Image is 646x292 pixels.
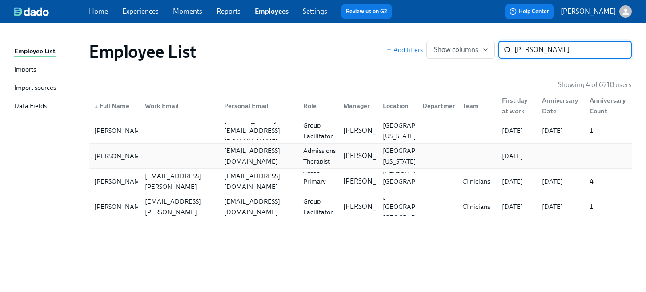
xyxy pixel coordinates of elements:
[415,97,455,115] div: Department
[498,125,534,136] div: [DATE]
[89,118,632,144] a: [PERSON_NAME][PERSON_NAME][EMAIL_ADDRESS][DOMAIN_NAME]Group Facilitator[PERSON_NAME][GEOGRAPHIC_D...
[379,165,452,197] div: [PERSON_NAME] [GEOGRAPHIC_DATA] US
[538,95,582,116] div: Anniversary Date
[173,7,202,16] a: Moments
[495,97,534,115] div: First day at work
[91,176,150,187] div: [PERSON_NAME]
[221,115,296,147] div: [PERSON_NAME][EMAIL_ADDRESS][DOMAIN_NAME]
[221,145,296,167] div: [EMAIL_ADDRESS][DOMAIN_NAME]
[300,196,336,217] div: Group Facilitator
[141,160,217,203] div: [PERSON_NAME][EMAIL_ADDRESS][PERSON_NAME][DOMAIN_NAME]
[14,46,82,57] a: Employee List
[586,95,630,116] div: Anniversary Count
[91,125,150,136] div: [PERSON_NAME]
[300,100,336,111] div: Role
[91,201,150,212] div: [PERSON_NAME]
[296,97,336,115] div: Role
[558,80,632,90] p: Showing 4 of 6218 users
[419,100,463,111] div: Department
[510,7,549,16] span: Help Center
[379,120,453,141] div: [GEOGRAPHIC_DATA], [US_STATE]
[379,145,453,167] div: [GEOGRAPHIC_DATA], [US_STATE]
[426,41,495,59] button: Show columns
[89,144,632,168] div: [PERSON_NAME][EMAIL_ADDRESS][DOMAIN_NAME]Clinical Admissions Therapist ([US_STATE])[PERSON_NAME][...
[91,151,150,161] div: [PERSON_NAME]
[14,64,82,76] a: Imports
[498,201,534,212] div: [DATE]
[582,97,630,115] div: Anniversary Count
[221,100,296,111] div: Personal Email
[14,46,56,57] div: Employee List
[498,176,534,187] div: [DATE]
[379,191,452,223] div: [GEOGRAPHIC_DATA] [GEOGRAPHIC_DATA] [GEOGRAPHIC_DATA]
[538,176,582,187] div: [DATE]
[343,126,398,136] p: [PERSON_NAME]
[386,45,423,54] button: Add filters
[434,45,487,54] span: Show columns
[221,171,296,192] div: [EMAIL_ADDRESS][DOMAIN_NAME]
[89,169,632,194] a: [PERSON_NAME][PERSON_NAME][EMAIL_ADDRESS][PERSON_NAME][DOMAIN_NAME][EMAIL_ADDRESS][DOMAIN_NAME]As...
[217,7,241,16] a: Reports
[376,97,415,115] div: Location
[94,104,99,108] span: ▲
[498,95,534,116] div: First day at work
[586,201,630,212] div: 1
[459,201,495,212] div: Clinicians
[300,165,336,197] div: Assoc Primary Therapist
[561,5,632,18] button: [PERSON_NAME]
[498,151,534,161] div: [DATE]
[14,101,82,112] a: Data Fields
[336,97,376,115] div: Manager
[89,41,197,62] h1: Employee List
[538,125,582,136] div: [DATE]
[586,176,630,187] div: 4
[340,100,376,111] div: Manager
[505,4,554,19] button: Help Center
[14,101,47,112] div: Data Fields
[89,194,632,219] a: [PERSON_NAME][PERSON_NAME][EMAIL_ADDRESS][PERSON_NAME][DOMAIN_NAME][EMAIL_ADDRESS][DOMAIN_NAME]Gr...
[346,7,387,16] a: Review us on G2
[14,64,36,76] div: Imports
[459,100,495,111] div: Team
[91,100,138,111] div: Full Name
[14,7,89,16] a: dado
[343,176,398,186] p: [PERSON_NAME]
[255,7,289,16] a: Employees
[217,97,296,115] div: Personal Email
[303,7,327,16] a: Settings
[138,97,217,115] div: Work Email
[459,176,495,187] div: Clinicians
[141,185,217,228] div: [PERSON_NAME][EMAIL_ADDRESS][PERSON_NAME][DOMAIN_NAME]
[89,7,108,16] a: Home
[14,83,82,94] a: Import sources
[379,100,415,111] div: Location
[221,196,296,217] div: [EMAIL_ADDRESS][DOMAIN_NAME]
[538,201,582,212] div: [DATE]
[343,202,398,212] p: [PERSON_NAME]
[89,144,632,169] a: [PERSON_NAME][EMAIL_ADDRESS][DOMAIN_NAME]Clinical Admissions Therapist ([US_STATE])[PERSON_NAME][...
[122,7,159,16] a: Experiences
[300,120,336,141] div: Group Facilitator
[586,125,630,136] div: 1
[343,151,398,161] p: [PERSON_NAME]
[455,97,495,115] div: Team
[141,100,217,111] div: Work Email
[341,4,392,19] button: Review us on G2
[514,41,632,59] input: Search by name
[89,118,632,143] div: [PERSON_NAME][PERSON_NAME][EMAIL_ADDRESS][DOMAIN_NAME]Group Facilitator[PERSON_NAME][GEOGRAPHIC_D...
[561,7,616,16] p: [PERSON_NAME]
[300,135,345,177] div: Clinical Admissions Therapist ([US_STATE])
[14,83,56,94] div: Import sources
[91,97,138,115] div: ▲Full Name
[535,97,582,115] div: Anniversary Date
[14,7,49,16] img: dado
